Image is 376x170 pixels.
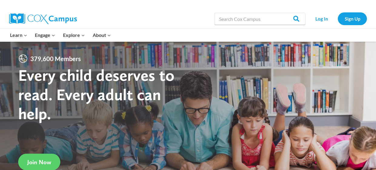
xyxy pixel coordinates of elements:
nav: Secondary Navigation [308,12,367,25]
span: Join Now [27,159,51,166]
nav: Primary Navigation [6,29,115,41]
input: Search Cox Campus [215,13,305,25]
strong: Every child deserves to read. Every adult can help. [18,65,175,123]
span: 379,600 Members [28,54,83,64]
span: About [93,31,111,39]
img: Cox Campus [9,13,77,24]
span: Explore [63,31,85,39]
a: Sign Up [338,12,367,25]
a: Log In [308,12,335,25]
span: Engage [35,31,55,39]
span: Learn [10,31,27,39]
